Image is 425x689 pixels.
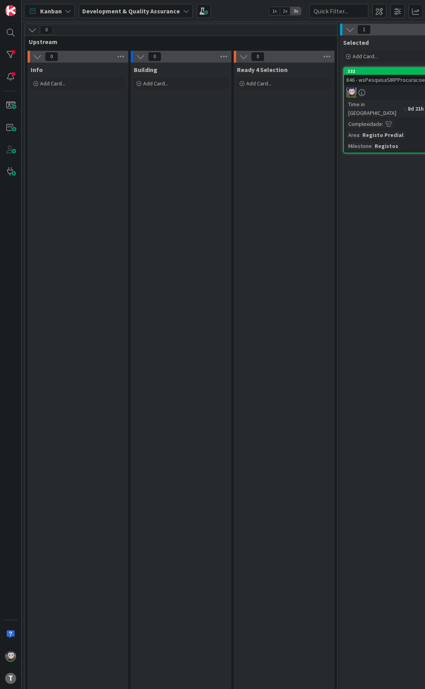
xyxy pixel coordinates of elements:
span: : [405,104,406,113]
input: Quick Filter... [309,4,368,18]
div: Complexidade [346,120,382,128]
span: : [359,131,360,139]
span: Info [31,66,43,74]
span: Add Card... [143,80,168,87]
span: 0 [251,52,264,61]
span: 3x [290,7,301,15]
div: Registo Predial [360,131,405,139]
div: T [5,673,16,684]
span: Building [134,66,157,74]
span: 0 [45,52,58,61]
span: Add Card... [246,80,272,87]
span: 1x [269,7,280,15]
span: Add Card... [40,80,65,87]
span: 1 [357,25,371,34]
span: : [382,120,383,128]
img: LS [346,87,357,98]
div: Milestone [346,142,371,150]
span: Ready 4 Selection [237,66,288,74]
span: Selected [343,39,369,46]
span: : [371,142,373,150]
b: Development & Quality Assurance [82,7,180,15]
span: Upstream [29,38,327,46]
img: Visit kanbanzone.com [5,5,16,16]
div: Registos [373,142,400,150]
span: 2x [280,7,290,15]
img: LS [5,651,16,662]
span: Add Card... [353,53,378,60]
div: Area [346,131,359,139]
span: 0 [148,52,161,61]
span: Kanban [40,6,62,16]
div: Time in [GEOGRAPHIC_DATA] [346,100,405,117]
span: 0 [40,25,53,35]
